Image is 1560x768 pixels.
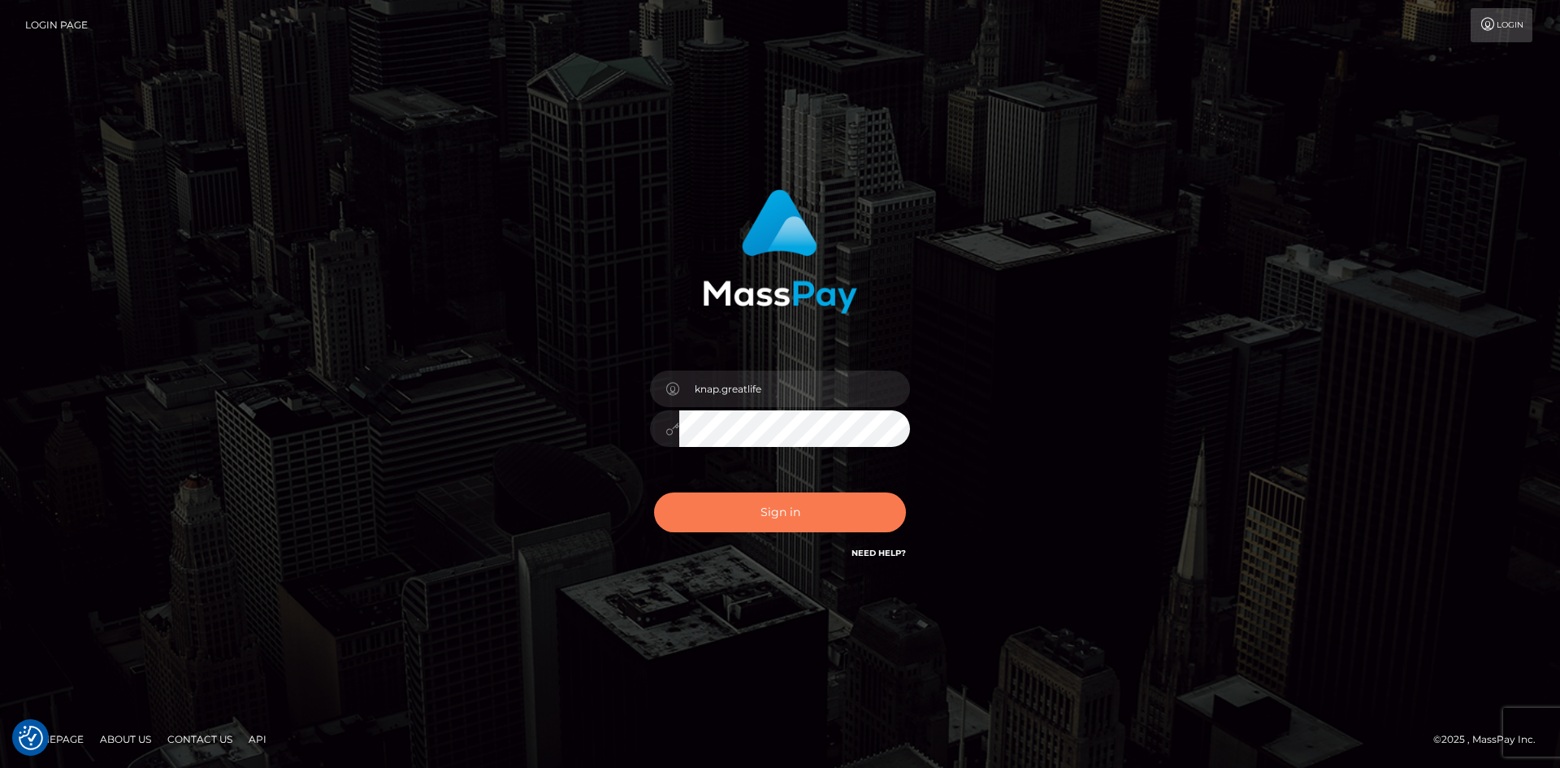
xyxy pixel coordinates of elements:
[703,189,857,314] img: MassPay Login
[242,727,273,752] a: API
[654,492,906,532] button: Sign in
[25,8,88,42] a: Login Page
[93,727,158,752] a: About Us
[1433,731,1548,748] div: © 2025 , MassPay Inc.
[679,371,910,407] input: Username...
[18,727,90,752] a: Homepage
[19,726,43,750] img: Revisit consent button
[851,548,906,558] a: Need Help?
[1471,8,1532,42] a: Login
[19,726,43,750] button: Consent Preferences
[161,727,239,752] a: Contact Us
